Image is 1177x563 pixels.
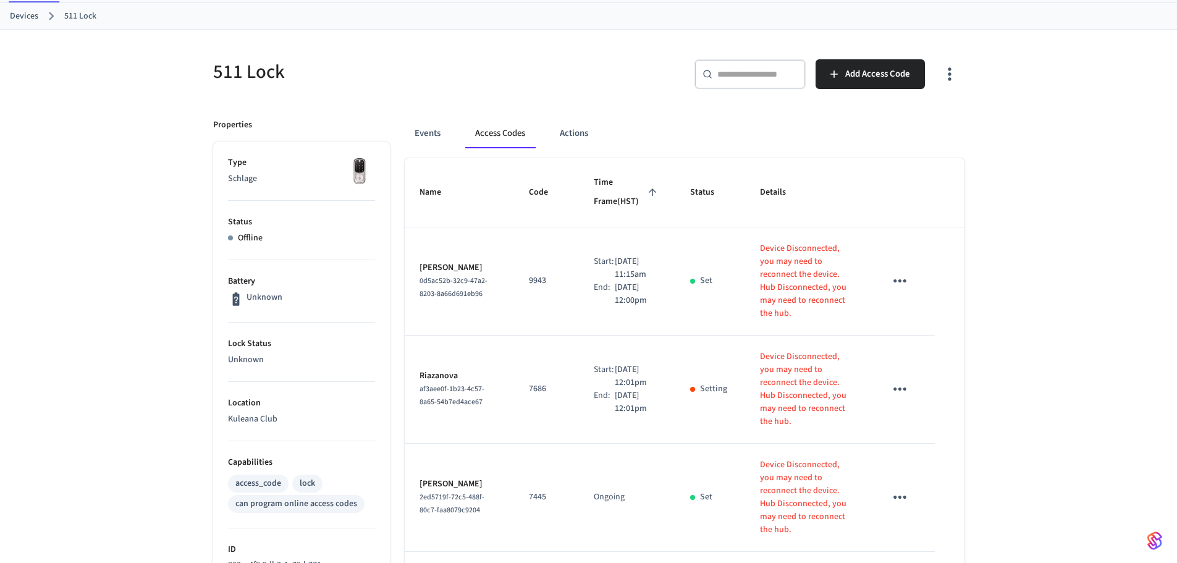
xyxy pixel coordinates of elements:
p: Set [700,491,712,504]
p: [DATE] 12:00pm [615,281,661,307]
p: Battery [228,275,375,288]
p: Status [228,216,375,229]
p: 9943 [529,274,564,287]
button: Events [405,119,450,148]
span: Name [420,183,457,202]
span: Details [760,183,802,202]
p: Unknown [228,353,375,366]
span: 0d5ac52b-32c9-47a2-8203-8a66d691eb96 [420,276,487,299]
div: End: [594,281,614,307]
p: Device Disconnected, you may need to reconnect the device. [760,459,856,497]
p: Unknown [247,291,282,304]
a: Devices [10,10,38,23]
p: Location [228,397,375,410]
p: 7686 [529,383,564,396]
h5: 511 Lock [213,59,581,85]
a: 511 Lock [64,10,96,23]
td: Ongoing [579,444,675,552]
p: 7445 [529,491,564,504]
p: Kuleana Club [228,413,375,426]
p: [DATE] 12:01pm [615,389,661,415]
p: [DATE] 11:15am [615,255,660,281]
p: Properties [213,119,252,132]
img: Yale Assure Touchscreen Wifi Smart Lock, Satin Nickel, Front [344,156,375,187]
p: [DATE] 12:01pm [615,363,661,389]
button: Actions [550,119,598,148]
span: Code [529,183,564,202]
span: 2ed5719f-72c5-488f-80c7-faa8079c9204 [420,492,484,515]
span: Time Frame(HST) [594,173,660,212]
div: can program online access codes [235,497,357,510]
p: Type [228,156,375,169]
span: af3aee0f-1b23-4c57-8a65-54b7ed4ace67 [420,384,484,407]
img: SeamLogoGradient.69752ec5.svg [1147,531,1162,551]
p: [PERSON_NAME] [420,261,500,274]
p: Capabilities [228,456,375,469]
p: Schlage [228,172,375,185]
p: Device Disconnected, you may need to reconnect the device. [760,242,856,281]
p: Set [700,274,712,287]
span: Add Access Code [845,66,910,82]
p: Lock Status [228,337,375,350]
p: Hub Disconnected, you may need to reconnect the hub. [760,389,856,428]
p: [PERSON_NAME] [420,478,500,491]
p: Hub Disconnected, you may need to reconnect the hub. [760,281,856,320]
button: Access Codes [465,119,535,148]
p: Setting [700,383,727,396]
div: access_code [235,477,281,490]
p: Device Disconnected, you may need to reconnect the device. [760,350,856,389]
p: Hub Disconnected, you may need to reconnect the hub. [760,497,856,536]
div: Start: [594,255,615,281]
p: ID [228,543,375,556]
span: Status [690,183,730,202]
p: Riazanova [420,370,500,383]
p: Offline [238,232,263,245]
div: Start: [594,363,614,389]
div: ant example [405,119,964,148]
button: Add Access Code [816,59,925,89]
div: lock [300,477,315,490]
div: End: [594,389,614,415]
